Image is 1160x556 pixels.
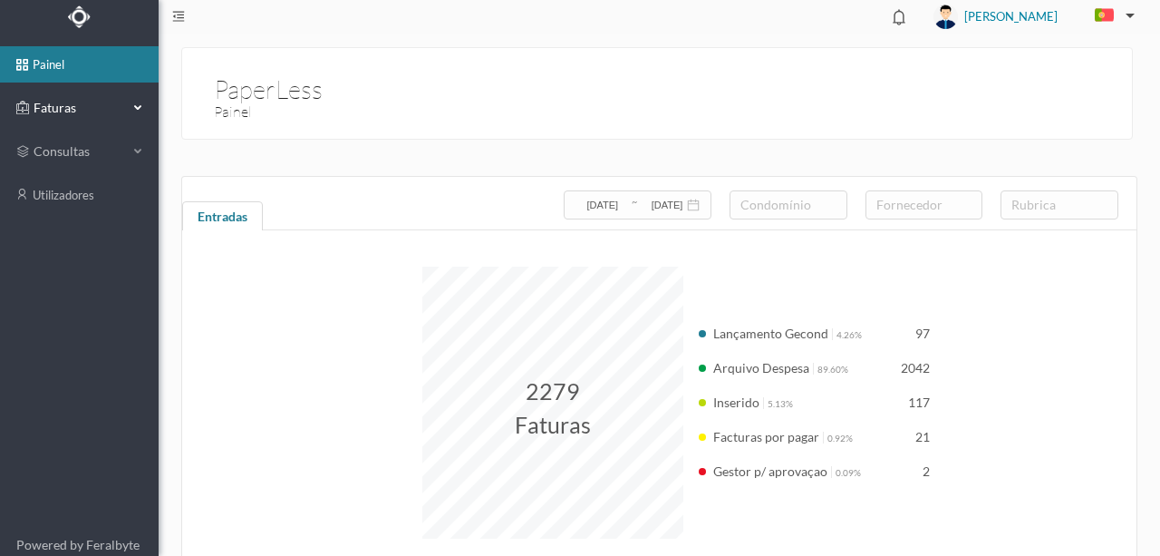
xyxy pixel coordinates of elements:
div: fornecedor [876,196,964,214]
h1: PaperLess [214,70,323,77]
span: 0.92% [827,433,853,444]
button: PT [1080,2,1142,31]
span: 21 [915,429,930,444]
span: Faturas [29,99,129,117]
span: Gestor p/ aprovaçao [713,463,827,479]
div: rubrica [1011,196,1099,214]
span: 89.60% [817,364,848,375]
span: 2279 Faturas [515,377,591,439]
input: Data final [639,195,694,215]
span: 0.09% [836,467,861,478]
img: user_titan3.af2715ee.jpg [933,5,958,29]
div: condomínio [740,196,828,214]
h3: Painel [214,101,666,123]
i: icon: calendar [687,199,700,211]
span: 2 [923,463,930,479]
span: Lançamento Gecond [713,326,828,341]
span: Arquivo Despesa [713,360,809,376]
span: 2042 [901,360,930,376]
span: 5.13% [768,398,793,409]
i: icon: bell [887,5,911,29]
div: Entradas [182,201,263,238]
span: consultas [34,142,124,161]
span: Facturas por pagar [713,429,819,444]
span: Inserido [713,395,759,410]
span: 97 [915,326,930,341]
img: Logo [68,5,91,28]
i: icon: menu-fold [172,10,185,23]
span: 4.26% [836,329,862,340]
span: 117 [908,395,930,410]
input: Data inicial [575,195,630,215]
